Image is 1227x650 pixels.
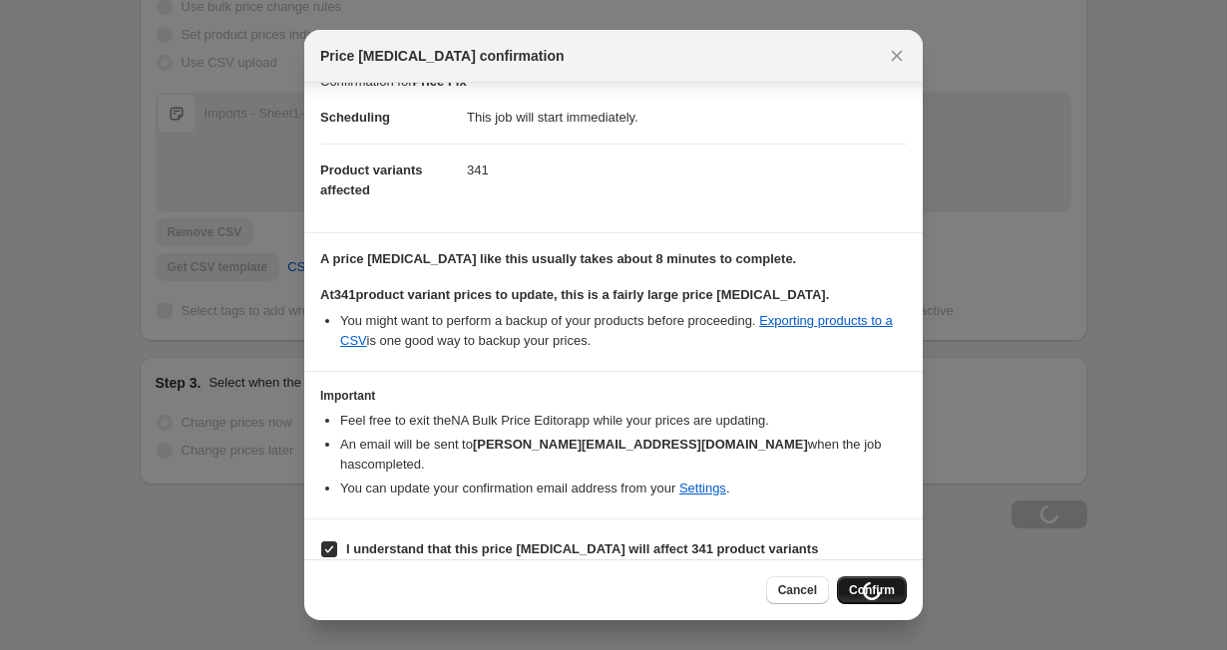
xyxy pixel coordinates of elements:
[340,435,907,475] li: An email will be sent to when the job has completed .
[320,46,565,66] span: Price [MEDICAL_DATA] confirmation
[467,92,907,144] dd: This job will start immediately.
[320,388,907,404] h3: Important
[340,311,907,351] li: You might want to perform a backup of your products before proceeding. is one good way to backup ...
[679,481,726,495] a: Settings
[766,576,829,604] button: Cancel
[346,541,818,556] b: I understand that this price [MEDICAL_DATA] will affect 341 product variants
[320,287,829,302] b: At 341 product variant prices to update, this is a fairly large price [MEDICAL_DATA].
[340,479,907,498] li: You can update your confirmation email address from your .
[340,411,907,431] li: Feel free to exit the NA Bulk Price Editor app while your prices are updating.
[320,162,423,197] span: Product variants affected
[778,582,817,598] span: Cancel
[473,437,808,452] b: [PERSON_NAME][EMAIL_ADDRESS][DOMAIN_NAME]
[467,144,907,196] dd: 341
[320,110,390,125] span: Scheduling
[883,42,911,70] button: Close
[320,251,796,266] b: A price [MEDICAL_DATA] like this usually takes about 8 minutes to complete.
[340,313,893,348] a: Exporting products to a CSV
